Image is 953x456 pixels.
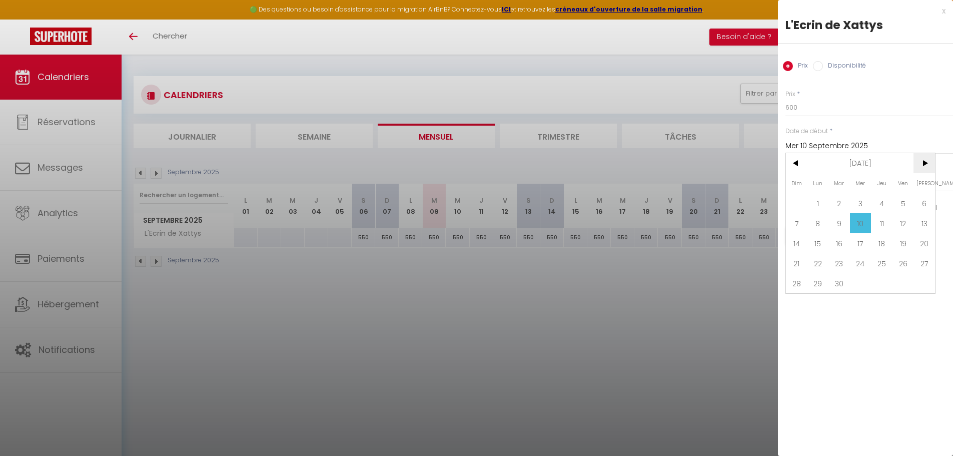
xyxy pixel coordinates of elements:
[8,4,38,34] button: Ouvrir le widget de chat LiveChat
[871,213,892,233] span: 11
[786,253,807,273] span: 21
[850,233,871,253] span: 17
[913,253,935,273] span: 27
[871,253,892,273] span: 25
[913,153,935,173] span: >
[913,193,935,213] span: 6
[892,213,914,233] span: 12
[807,233,829,253] span: 15
[828,193,850,213] span: 2
[786,273,807,293] span: 28
[785,17,945,33] div: L'Ecrin de Xattys
[793,61,808,72] label: Prix
[786,233,807,253] span: 14
[785,90,795,99] label: Prix
[807,253,829,273] span: 22
[807,193,829,213] span: 1
[892,193,914,213] span: 5
[850,193,871,213] span: 3
[807,273,829,293] span: 29
[892,253,914,273] span: 26
[871,193,892,213] span: 4
[828,213,850,233] span: 9
[913,233,935,253] span: 20
[786,213,807,233] span: 7
[850,213,871,233] span: 10
[807,173,829,193] span: Lun
[778,5,945,17] div: x
[785,127,828,136] label: Date de début
[828,253,850,273] span: 23
[871,173,892,193] span: Jeu
[892,233,914,253] span: 19
[828,273,850,293] span: 30
[850,253,871,273] span: 24
[913,173,935,193] span: [PERSON_NAME]
[913,213,935,233] span: 13
[871,233,892,253] span: 18
[850,173,871,193] span: Mer
[786,153,807,173] span: <
[786,173,807,193] span: Dim
[828,233,850,253] span: 16
[807,213,829,233] span: 8
[828,173,850,193] span: Mar
[807,153,914,173] span: [DATE]
[892,173,914,193] span: Ven
[823,61,866,72] label: Disponibilité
